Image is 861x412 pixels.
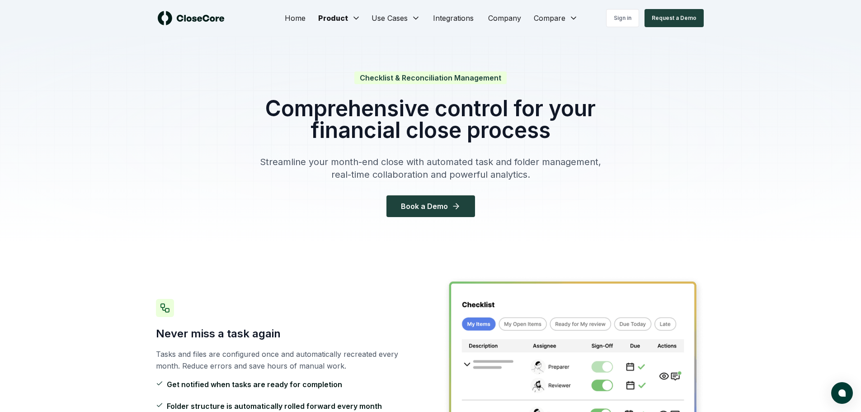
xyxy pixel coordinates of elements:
h1: Comprehensive control for your financial close process [257,98,604,141]
span: Product [318,13,348,24]
button: Product [313,9,366,27]
button: atlas-launcher [831,382,853,404]
span: Get notified when tasks are ready for completion [167,379,342,390]
img: logo [158,11,225,25]
span: Use Cases [372,13,408,24]
button: Compare [528,9,583,27]
button: Use Cases [366,9,426,27]
button: Book a Demo [386,195,475,217]
a: Company [481,9,528,27]
span: Checklist & Reconciliation Management [354,71,507,84]
h3: Never miss a task again [156,327,420,341]
p: Tasks and files are configured once and automatically recreated every month. Reduce errors and sa... [156,348,420,372]
a: Integrations [426,9,481,27]
span: Folder structure is automatically rolled forward every month [167,401,382,412]
span: Compare [534,13,565,24]
p: Streamline your month-end close with automated task and folder management, real-time collaboratio... [257,156,604,181]
a: Home [278,9,313,27]
a: Sign in [606,9,639,27]
button: Request a Demo [645,9,704,27]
